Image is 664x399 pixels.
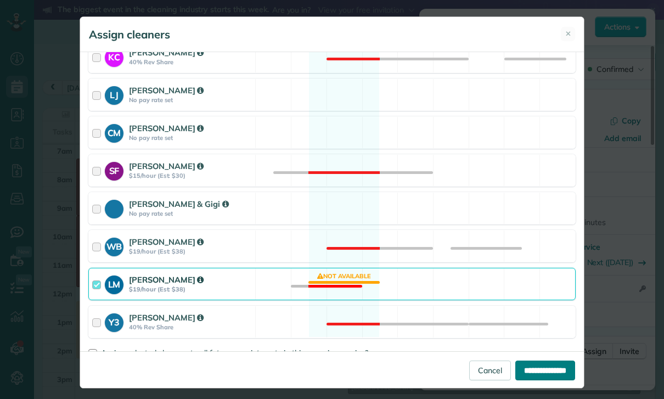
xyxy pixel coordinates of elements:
strong: [PERSON_NAME] [129,123,204,133]
span: ✕ [565,29,571,39]
strong: LJ [105,86,123,102]
strong: No pay rate set [129,134,252,142]
strong: [PERSON_NAME] [129,47,204,58]
strong: 40% Rev Share [129,58,252,66]
strong: No pay rate set [129,210,252,217]
strong: [PERSON_NAME] [129,85,204,95]
strong: [PERSON_NAME] [129,237,204,247]
strong: 40% Rev Share [129,323,252,331]
strong: CM [105,124,123,139]
strong: [PERSON_NAME] [129,312,204,323]
strong: $15/hour (Est: $30) [129,172,252,179]
strong: Y3 [105,313,123,329]
strong: [PERSON_NAME] [129,161,204,171]
strong: SF [105,162,123,177]
strong: LM [105,276,123,291]
strong: WB [105,238,123,253]
a: Cancel [469,361,511,380]
strong: [PERSON_NAME] [129,274,204,285]
span: Assign selected cleaners to all future appointments in this recurring service? [101,348,368,358]
strong: [PERSON_NAME] & Gigi [129,199,229,209]
h5: Assign cleaners [89,27,170,42]
strong: $19/hour (Est: $38) [129,248,252,255]
strong: $19/hour (Est: $38) [129,285,252,293]
strong: No pay rate set [129,96,252,104]
strong: KC [105,48,123,64]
